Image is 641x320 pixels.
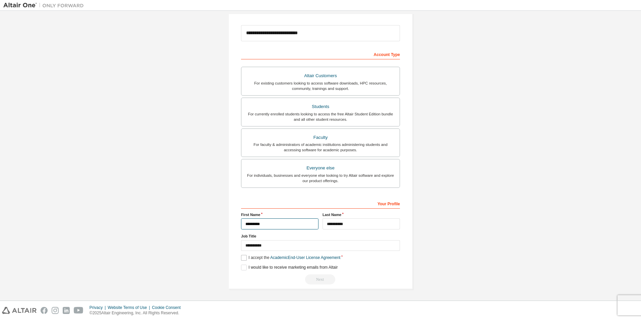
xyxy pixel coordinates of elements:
label: I would like to receive marketing emails from Altair [241,265,338,270]
div: Website Terms of Use [108,305,152,310]
label: First Name [241,212,318,217]
label: I accept the [241,255,340,261]
img: youtube.svg [74,307,83,314]
div: Privacy [90,305,108,310]
div: Read and acccept EULA to continue [241,274,400,284]
div: Everyone else [245,163,396,173]
div: Account Type [241,49,400,59]
img: altair_logo.svg [2,307,37,314]
img: Altair One [3,2,87,9]
div: Your Profile [241,198,400,209]
div: For currently enrolled students looking to access the free Altair Student Edition bundle and all ... [245,111,396,122]
p: © 2025 Altair Engineering, Inc. All Rights Reserved. [90,310,185,316]
div: Faculty [245,133,396,142]
div: For individuals, businesses and everyone else looking to try Altair software and explore our prod... [245,173,396,183]
div: For existing customers looking to access software downloads, HPC resources, community, trainings ... [245,81,396,91]
label: Last Name [323,212,400,217]
img: facebook.svg [41,307,48,314]
label: Job Title [241,233,400,239]
a: Academic End-User License Agreement [270,255,340,260]
div: Students [245,102,396,111]
div: For faculty & administrators of academic institutions administering students and accessing softwa... [245,142,396,153]
img: linkedin.svg [63,307,70,314]
div: Cookie Consent [152,305,184,310]
div: Altair Customers [245,71,396,81]
img: instagram.svg [52,307,59,314]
